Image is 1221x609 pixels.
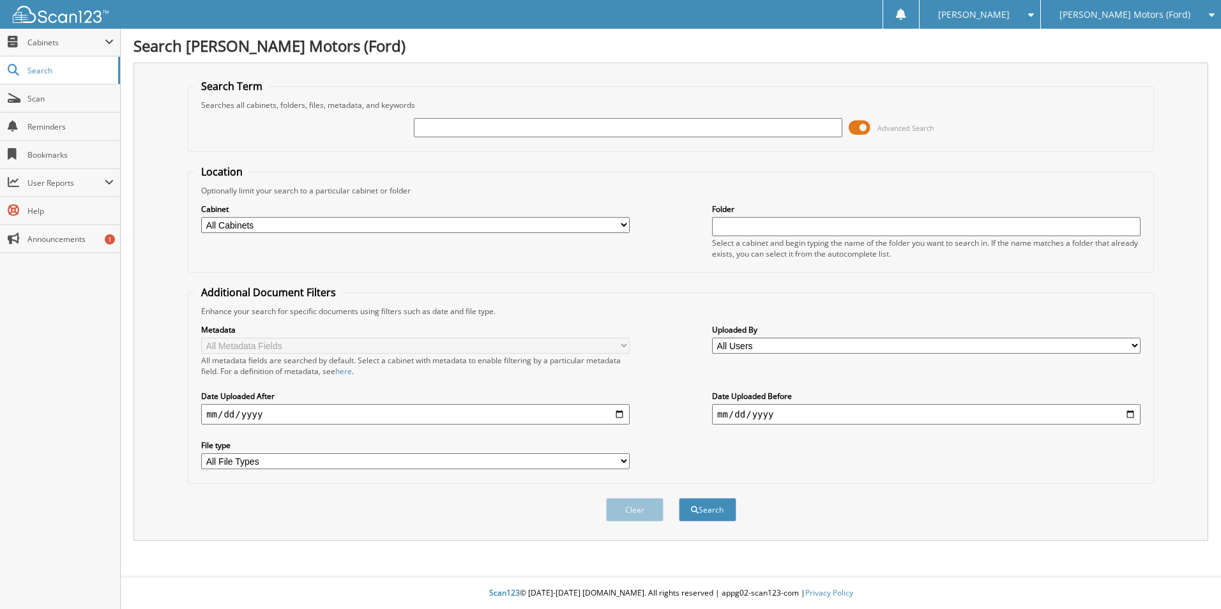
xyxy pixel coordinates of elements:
[195,285,342,299] legend: Additional Document Filters
[195,185,1147,196] div: Optionally limit your search to a particular cabinet or folder
[201,404,630,425] input: start
[805,587,853,598] a: Privacy Policy
[712,324,1141,335] label: Uploaded By
[201,324,630,335] label: Metadata
[201,355,630,377] div: All metadata fields are searched by default. Select a cabinet with metadata to enable filtering b...
[606,498,664,522] button: Clear
[105,234,115,244] div: 1
[201,391,630,402] label: Date Uploaded After
[201,204,630,214] label: Cabinet
[27,65,112,76] span: Search
[489,587,520,598] span: Scan123
[195,100,1147,110] div: Searches all cabinets, folders, files, metadata, and keywords
[877,123,934,133] span: Advanced Search
[195,165,249,179] legend: Location
[195,79,269,93] legend: Search Term
[712,204,1141,214] label: Folder
[27,93,114,104] span: Scan
[712,237,1141,259] div: Select a cabinet and begin typing the name of the folder you want to search in. If the name match...
[938,11,1010,19] span: [PERSON_NAME]
[195,306,1147,317] div: Enhance your search for specific documents using filters such as date and file type.
[27,149,114,160] span: Bookmarks
[121,578,1221,609] div: © [DATE]-[DATE] [DOMAIN_NAME]. All rights reserved | appg02-scan123-com |
[712,404,1141,425] input: end
[1059,11,1190,19] span: [PERSON_NAME] Motors (Ford)
[27,121,114,132] span: Reminders
[27,234,114,244] span: Announcements
[27,177,105,188] span: User Reports
[201,440,630,451] label: File type
[27,206,114,216] span: Help
[27,37,105,48] span: Cabinets
[335,366,352,377] a: here
[133,35,1208,56] h1: Search [PERSON_NAME] Motors (Ford)
[13,6,109,23] img: scan123-logo-white.svg
[679,498,736,522] button: Search
[712,391,1141,402] label: Date Uploaded Before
